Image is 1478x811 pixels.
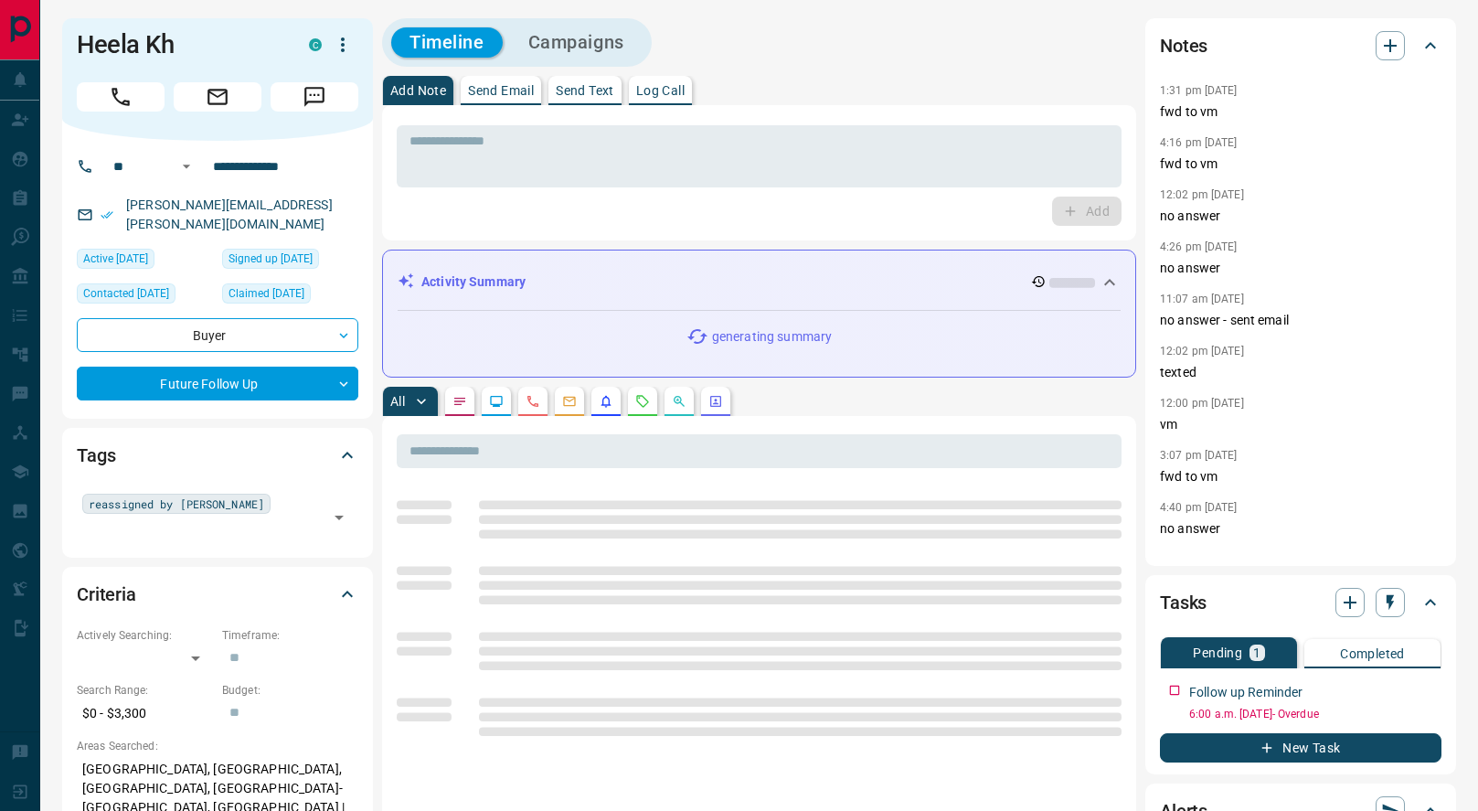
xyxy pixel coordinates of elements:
p: no answer - sent email [1160,311,1441,330]
p: generating summary [712,327,832,347]
p: Send Email [468,84,534,97]
p: $0 - $3,300 [77,699,213,729]
p: Timeframe: [222,627,358,644]
p: fwd to vm [1160,102,1441,122]
p: All [390,395,405,408]
div: Thu Jan 09 2025 [222,283,358,309]
p: 4:26 pm [DATE] [1160,240,1238,253]
svg: Emails [562,394,577,409]
h2: Criteria [77,580,136,609]
button: Campaigns [510,27,643,58]
svg: Email Verified [101,208,113,221]
p: Activity Summary [421,272,526,292]
svg: Calls [526,394,540,409]
p: 4:40 pm [DATE] [1160,501,1238,514]
button: Open [326,505,352,530]
button: Timeline [391,27,503,58]
svg: Lead Browsing Activity [489,394,504,409]
p: 1:31 pm [DATE] [1160,84,1238,97]
a: [PERSON_NAME][EMAIL_ADDRESS][PERSON_NAME][DOMAIN_NAME] [126,197,333,231]
p: 2:18 pm [DATE] [1160,553,1238,566]
span: Signed up [DATE] [229,250,313,268]
p: 6:00 a.m. [DATE] - Overdue [1189,706,1441,722]
p: 12:02 pm [DATE] [1160,188,1244,201]
span: Claimed [DATE] [229,284,304,303]
div: Criteria [77,572,358,616]
div: Sun Sep 07 2025 [77,249,213,274]
p: fwd to vm [1160,155,1441,174]
svg: Listing Alerts [599,394,613,409]
div: Future Follow Up [77,367,358,400]
p: vm [1160,415,1441,434]
svg: Agent Actions [708,394,723,409]
span: Active [DATE] [83,250,148,268]
h2: Tags [77,441,115,470]
svg: Notes [452,394,467,409]
span: Email [174,82,261,112]
h2: Tasks [1160,588,1207,617]
p: Search Range: [77,682,213,699]
svg: Opportunities [672,394,686,409]
h2: Notes [1160,31,1207,60]
p: Budget: [222,682,358,699]
span: reassigned by [PERSON_NAME] [89,495,264,513]
p: Follow up Reminder [1189,683,1303,702]
button: New Task [1160,733,1441,763]
span: Message [271,82,358,112]
p: Areas Searched: [77,738,358,754]
p: 1 [1253,646,1260,659]
p: 12:00 pm [DATE] [1160,397,1244,410]
div: Fri Jun 13 2025 [77,283,213,309]
div: Thu Jun 18 2020 [222,249,358,274]
p: no answer [1160,207,1441,226]
div: Notes [1160,24,1441,68]
p: no answer [1160,259,1441,278]
p: Log Call [636,84,685,97]
svg: Requests [635,394,650,409]
p: fwd to vm [1160,467,1441,486]
button: Open [175,155,197,177]
div: Activity Summary [398,265,1121,299]
div: condos.ca [309,38,322,51]
div: Tasks [1160,581,1441,624]
p: 11:07 am [DATE] [1160,293,1244,305]
p: Completed [1340,647,1405,660]
div: Tags [77,433,358,477]
p: Actively Searching: [77,627,213,644]
p: 3:07 pm [DATE] [1160,449,1238,462]
p: Pending [1193,646,1242,659]
p: 4:16 pm [DATE] [1160,136,1238,149]
p: 12:02 pm [DATE] [1160,345,1244,357]
p: no answer [1160,519,1441,539]
span: Call [77,82,165,112]
h1: Heela Kh [77,30,282,59]
p: texted [1160,363,1441,382]
p: Send Text [556,84,614,97]
p: Add Note [390,84,446,97]
div: Buyer [77,318,358,352]
span: Contacted [DATE] [83,284,169,303]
